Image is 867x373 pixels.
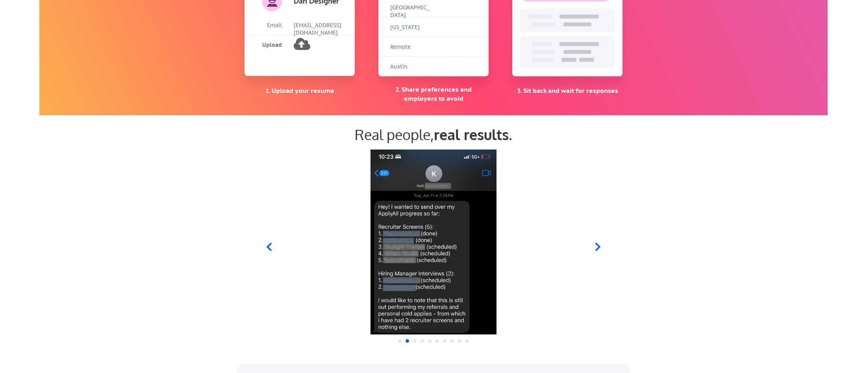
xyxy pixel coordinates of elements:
div: Upload [245,41,282,49]
div: Remote [390,43,430,51]
div: 1. Upload your resume [245,86,355,95]
div: Austin [390,63,430,71]
div: 3. Sit back and wait for responses [512,86,622,95]
strong: real results [434,126,509,143]
div: Real people, . [245,126,622,143]
div: [GEOGRAPHIC_DATA] [390,4,430,19]
div: [US_STATE] [390,24,430,31]
div: Email [245,22,282,30]
div: [EMAIL_ADDRESS][DOMAIN_NAME] [294,22,347,37]
div: 2. Share preferences and employers to avoid [378,85,489,103]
